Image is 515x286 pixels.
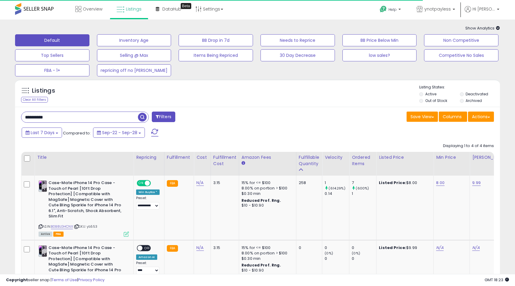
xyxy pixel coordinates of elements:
div: ASIN: [39,180,129,236]
div: 0 [299,245,317,251]
div: 3.15 [213,180,234,186]
small: (614.29%) [329,186,345,191]
button: Top Sellers [15,49,89,61]
div: 0 [352,245,376,251]
div: Cost [196,154,208,161]
span: Help [389,7,397,12]
button: FBA - 1+ [15,64,89,76]
span: FBA [53,232,64,237]
div: 0 [352,256,376,261]
i: Get Help [379,5,387,13]
div: seller snap | | [6,277,105,283]
button: Default [15,34,89,46]
span: Columns [443,114,462,120]
div: 0.14 [325,191,349,196]
label: Out of Stock [425,98,447,103]
div: $0.30 min [242,191,292,196]
a: N/A [196,180,204,186]
button: Non Competitive [424,34,498,46]
div: Displaying 1 to 4 of 4 items [443,143,494,149]
div: [PERSON_NAME] [472,154,508,161]
button: low sales? [342,49,417,61]
a: Help [375,1,407,20]
span: OFF [142,245,152,251]
h5: Listings [32,87,55,95]
button: BB Price Below Min [342,34,417,46]
div: Repricing [136,154,162,161]
button: Competitive No Sales [424,49,498,61]
div: 1 [352,191,376,196]
button: Inventory Age [97,34,171,46]
b: Case-Mate iPhone 14 Pro Case - Touch of Pearl [10ft Drop Protection] [Compatible with MagSafe] Ma... [48,245,122,286]
div: Min Price [436,154,467,161]
button: Last 7 Days [22,128,62,138]
div: Ordered Items [352,154,374,167]
span: Last 7 Days [31,130,55,136]
b: Reduced Prof. Rng. [242,263,281,268]
a: N/A [436,245,443,251]
div: 8.00% on portion > $100 [242,186,292,191]
span: Show Analytics [465,25,500,31]
img: 41IGc5UWdVL._SL40_.jpg [39,245,47,257]
a: Terms of Use [51,277,77,283]
div: Title [37,154,131,161]
div: Listed Price [379,154,431,161]
span: DataHub [162,6,181,12]
div: Preset: [136,261,160,275]
b: Listed Price: [379,245,406,251]
label: Deactivated [466,91,488,97]
button: Save View [407,112,438,122]
a: 8.00 [436,180,445,186]
a: Privacy Policy [78,277,105,283]
div: Amazon AI [136,254,157,260]
strong: Copyright [6,277,28,283]
div: Tooltip anchor [181,3,191,9]
small: FBA [167,245,178,252]
div: Clear All Filters [21,97,48,103]
a: B0B8LGHCNX [51,224,73,229]
div: $0.30 min [242,256,292,261]
button: Selling @ Max [97,49,171,61]
div: $8.00 [379,180,429,186]
button: Needs to Reprice [261,34,335,46]
small: FBA [167,180,178,187]
label: Active [425,91,436,97]
div: $10 - $10.90 [242,203,292,208]
a: 9.99 [472,180,481,186]
button: repricing off no [PERSON_NAME] [97,64,171,76]
span: Hi [PERSON_NAME] [473,6,495,12]
div: Win BuyBox * [136,189,160,195]
button: Actions [468,112,494,122]
div: 0 [325,245,349,251]
div: Velocity [325,154,347,161]
div: 3.15 [213,245,234,251]
div: Fulfillment [167,154,191,161]
span: Compared to: [63,130,91,136]
button: 30 Day Decrease [261,49,335,61]
div: Amazon Fees [242,154,294,161]
span: ON [137,181,145,186]
p: Listing States: [419,85,500,90]
button: Items Being Repriced [179,49,253,61]
span: | SKU: yb553 [74,224,97,229]
span: ynotpayless [424,6,451,12]
button: Columns [439,112,467,122]
div: Fulfillable Quantity [299,154,320,167]
a: N/A [196,245,204,251]
span: OFF [150,181,160,186]
img: 41IGc5UWdVL._SL40_.jpg [39,180,47,192]
span: Sep-22 - Sep-28 [102,130,137,136]
div: 8.00% on portion > $100 [242,251,292,256]
a: N/A [472,245,479,251]
div: 15% for <= $100 [242,180,292,186]
span: 2025-10-6 18:23 GMT [485,277,509,283]
button: Sep-22 - Sep-28 [93,128,145,138]
div: 15% for <= $100 [242,245,292,251]
div: Fulfillment Cost [213,154,236,167]
div: $10 - $10.90 [242,268,292,273]
div: 258 [299,180,317,186]
a: Hi [PERSON_NAME] [465,6,499,20]
b: Listed Price: [379,180,406,186]
div: Preset: [136,196,160,210]
span: Listings [126,6,142,12]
